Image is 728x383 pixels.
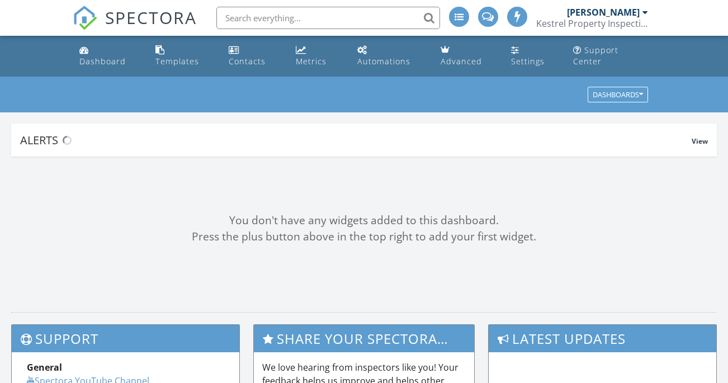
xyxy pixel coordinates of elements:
div: You don't have any widgets added to this dashboard. [11,212,717,229]
div: Contacts [229,56,266,67]
div: Settings [511,56,545,67]
a: Settings [507,40,560,72]
a: Metrics [291,40,344,72]
div: Automations [357,56,410,67]
a: Contacts [224,40,283,72]
a: Templates [151,40,215,72]
div: Kestrel Property Inspections LLC [536,18,648,29]
div: Support Center [573,45,618,67]
div: Advanced [441,56,482,67]
div: Alerts [20,133,692,148]
a: Dashboard [75,40,142,72]
input: Search everything... [216,7,440,29]
div: Press the plus button above in the top right to add your first widget. [11,229,717,245]
a: Automations (Basic) [353,40,427,72]
div: Metrics [296,56,327,67]
a: Support Center [569,40,653,72]
div: Templates [155,56,199,67]
h3: Share Your Spectora Experience [254,325,475,352]
div: Dashboards [593,91,643,99]
span: SPECTORA [105,6,197,29]
span: View [692,136,708,146]
div: [PERSON_NAME] [567,7,640,18]
div: Dashboard [79,56,126,67]
h3: Support [12,325,239,352]
h3: Latest Updates [489,325,716,352]
img: The Best Home Inspection Software - Spectora [73,6,97,30]
button: Dashboards [588,87,648,103]
strong: General [27,361,62,373]
a: SPECTORA [73,15,197,39]
a: Advanced [436,40,498,72]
